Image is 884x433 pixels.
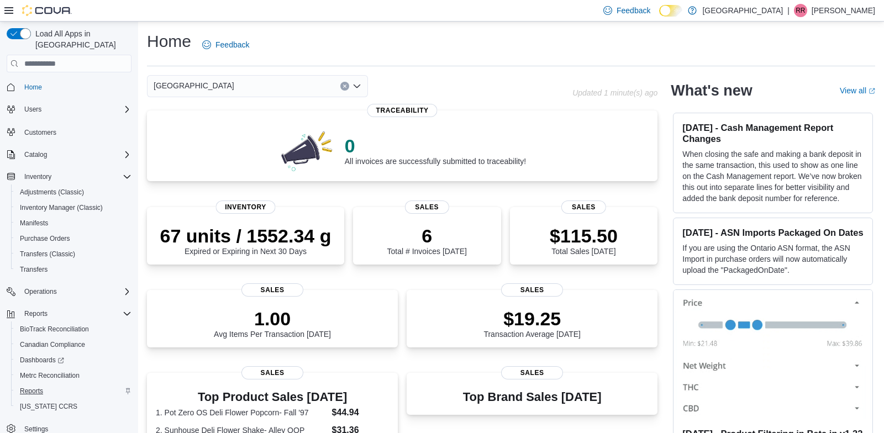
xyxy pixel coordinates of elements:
[501,366,563,379] span: Sales
[147,30,191,52] h1: Home
[20,170,131,183] span: Inventory
[20,402,77,411] span: [US_STATE] CCRS
[15,338,131,351] span: Canadian Compliance
[20,325,89,334] span: BioTrack Reconciliation
[20,188,84,197] span: Adjustments (Classic)
[2,79,136,95] button: Home
[31,28,131,50] span: Load All Apps in [GEOGRAPHIC_DATA]
[15,232,131,245] span: Purchase Orders
[2,147,136,162] button: Catalog
[15,369,84,382] a: Metrc Reconciliation
[15,247,131,261] span: Transfers (Classic)
[24,309,48,318] span: Reports
[24,83,42,92] span: Home
[22,5,72,16] img: Cova
[561,200,606,214] span: Sales
[156,407,328,418] dt: 1. Pot Zero OS Deli Flower Popcorn- Fall '97
[2,102,136,117] button: Users
[15,201,107,214] a: Inventory Manager (Classic)
[15,353,131,367] span: Dashboards
[682,122,864,144] h3: [DATE] - Cash Management Report Changes
[20,285,131,298] span: Operations
[340,82,349,91] button: Clear input
[483,308,581,330] p: $19.25
[550,225,618,247] p: $115.50
[20,148,131,161] span: Catalog
[20,81,46,94] a: Home
[214,308,331,330] p: 1.00
[15,186,88,199] a: Adjustments (Classic)
[241,366,303,379] span: Sales
[20,80,131,94] span: Home
[20,125,131,139] span: Customers
[11,184,136,200] button: Adjustments (Classic)
[15,263,131,276] span: Transfers
[2,124,136,140] button: Customers
[405,200,449,214] span: Sales
[11,352,136,368] a: Dashboards
[2,169,136,184] button: Inventory
[20,234,70,243] span: Purchase Orders
[20,103,131,116] span: Users
[15,232,75,245] a: Purchase Orders
[659,5,682,17] input: Dark Mode
[20,307,131,320] span: Reports
[671,82,752,99] h2: What's new
[11,231,136,246] button: Purchase Orders
[156,390,389,404] h3: Top Product Sales [DATE]
[15,369,131,382] span: Metrc Reconciliation
[617,5,650,16] span: Feedback
[15,323,131,336] span: BioTrack Reconciliation
[501,283,563,297] span: Sales
[20,340,85,349] span: Canadian Compliance
[682,227,864,238] h3: [DATE] - ASN Imports Packaged On Dates
[682,149,864,204] p: When closing the safe and making a bank deposit in the same transaction, this used to show as one...
[15,201,131,214] span: Inventory Manager (Classic)
[840,86,875,95] a: View allExternal link
[20,170,56,183] button: Inventory
[387,225,467,256] div: Total # Invoices [DATE]
[15,216,131,230] span: Manifests
[24,150,47,159] span: Catalog
[15,323,93,336] a: BioTrack Reconciliation
[15,353,69,367] a: Dashboards
[20,307,52,320] button: Reports
[20,265,48,274] span: Transfers
[20,250,75,258] span: Transfers (Classic)
[812,4,875,17] p: [PERSON_NAME]
[682,242,864,276] p: If you are using the Ontario ASN format, the ASN Import in purchase orders will now automatically...
[20,371,80,380] span: Metrc Reconciliation
[20,387,43,395] span: Reports
[11,368,136,383] button: Metrc Reconciliation
[11,321,136,337] button: BioTrack Reconciliation
[787,4,790,17] p: |
[20,285,61,298] button: Operations
[216,200,275,214] span: Inventory
[154,79,234,92] span: [GEOGRAPHIC_DATA]
[15,263,52,276] a: Transfers
[215,39,249,50] span: Feedback
[20,203,103,212] span: Inventory Manager (Classic)
[15,400,82,413] a: [US_STATE] CCRS
[11,215,136,231] button: Manifests
[20,356,64,365] span: Dashboards
[572,88,657,97] p: Updated 1 minute(s) ago
[794,4,807,17] div: Ruben Romero
[2,306,136,321] button: Reports
[11,337,136,352] button: Canadian Compliance
[160,225,331,256] div: Expired or Expiring in Next 30 Days
[20,148,51,161] button: Catalog
[11,200,136,215] button: Inventory Manager (Classic)
[483,308,581,339] div: Transaction Average [DATE]
[198,34,254,56] a: Feedback
[24,105,41,114] span: Users
[345,135,526,157] p: 0
[15,186,131,199] span: Adjustments (Classic)
[15,216,52,230] a: Manifests
[332,406,390,419] dd: $44.94
[15,247,80,261] a: Transfers (Classic)
[24,172,51,181] span: Inventory
[20,103,46,116] button: Users
[463,390,602,404] h3: Top Brand Sales [DATE]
